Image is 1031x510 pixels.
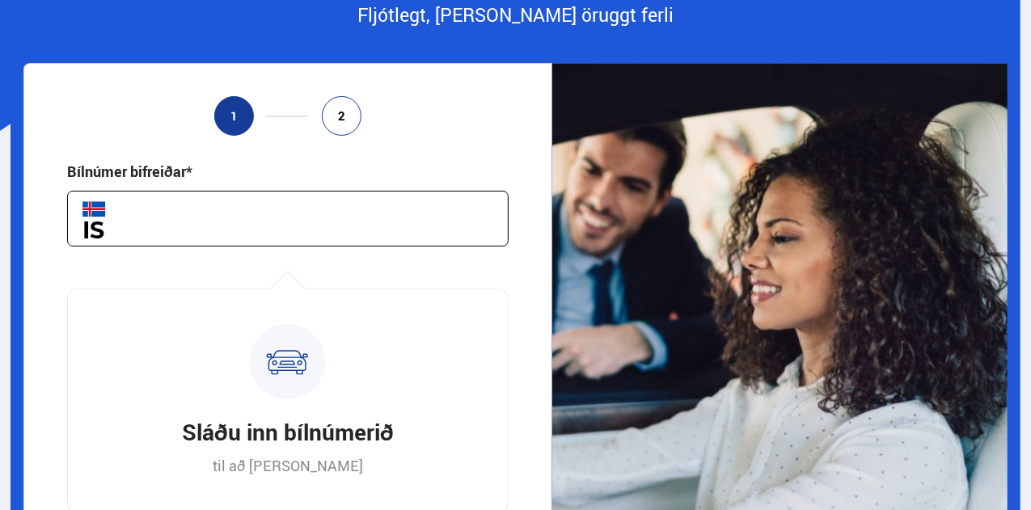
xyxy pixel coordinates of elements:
h3: Sláðu inn bílnúmerið [182,416,394,447]
div: Bílnúmer bifreiðar* [67,162,192,181]
div: Fljótlegt, [PERSON_NAME] öruggt ferli [23,2,1008,29]
span: 2 [338,109,345,123]
p: til að [PERSON_NAME] [213,456,363,475]
button: Opna LiveChat spjallviðmót [13,6,61,55]
span: 1 [230,109,238,123]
